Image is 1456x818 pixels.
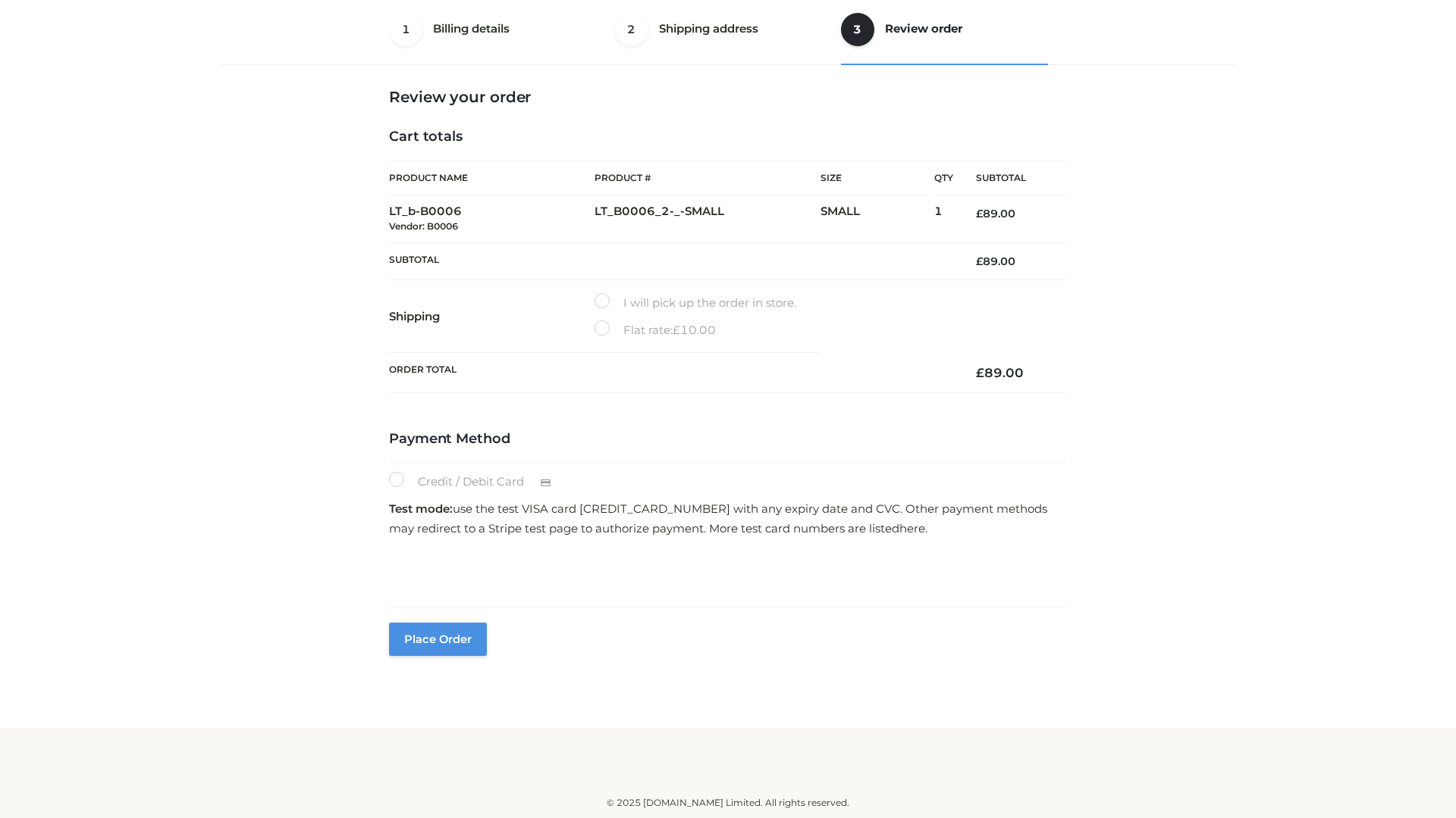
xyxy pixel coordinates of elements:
[532,473,560,492] img: Credit / Debit Card
[821,161,927,195] th: Size
[389,242,953,279] th: Subtotal
[595,293,796,313] label: I will pick up the order in store.
[389,280,595,353] th: Shipping
[389,499,1067,538] p: use the test VISA card [CREDIT_CARD_NUMBER] with any expiry date and CVC. Other payment methods m...
[389,353,953,393] th: Order Total
[389,472,567,492] label: Credit / Debit Card
[389,501,453,516] strong: Test mode:
[389,623,487,656] button: Place order
[386,542,1064,598] iframe: Secure payment input frame
[595,195,821,243] td: LT_B0006_2-_-SMALL
[976,207,983,220] span: £
[673,323,716,337] bdi: 10.00
[976,254,983,268] span: £
[821,195,934,243] td: SMALL
[389,161,595,195] th: Product Name
[389,129,1067,145] h4: Cart totals
[976,365,1024,380] bdi: 89.00
[595,320,716,340] label: Flat rate:
[953,161,1067,195] th: Subtotal
[389,220,458,232] small: Vendor: B0006
[389,431,1067,448] h4: Payment Method
[934,195,953,243] td: 1
[976,365,984,380] span: £
[976,207,1015,220] bdi: 89.00
[595,161,821,195] th: Product #
[934,161,953,195] th: Qty
[976,254,1015,268] bdi: 89.00
[225,795,1231,810] div: © 2025 [DOMAIN_NAME] Limited. All rights reserved.
[389,88,1067,106] h3: Review your order
[389,195,595,243] td: LT_b-B0006
[899,521,925,535] a: here
[673,323,680,337] span: £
